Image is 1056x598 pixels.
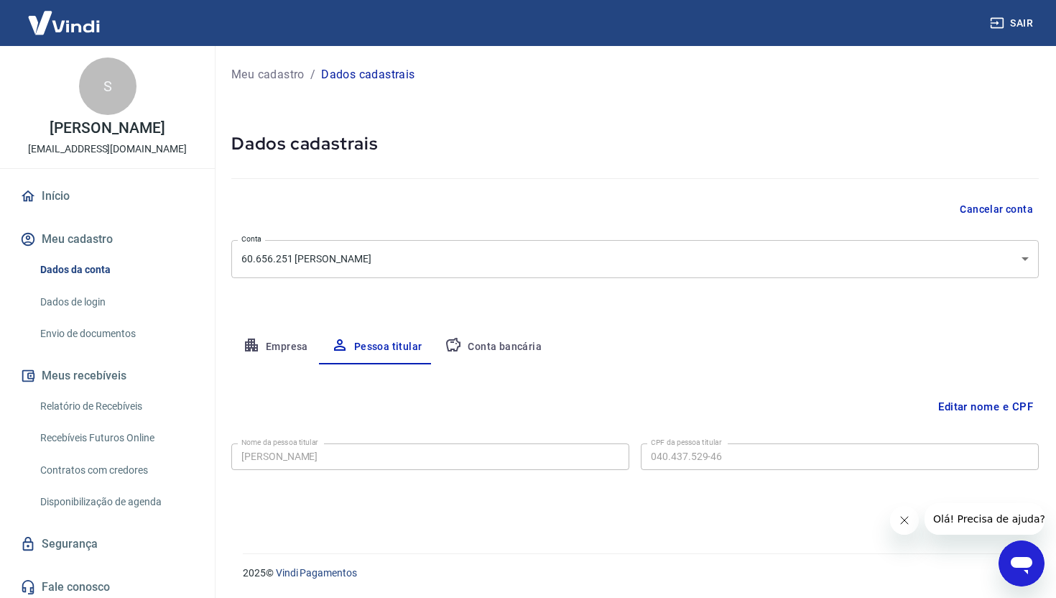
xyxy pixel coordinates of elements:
a: Disponibilização de agenda [34,487,198,517]
label: Nome da pessoa titular [241,437,318,448]
p: Dados cadastrais [321,66,414,83]
a: Meu cadastro [231,66,305,83]
label: CPF da pessoa titular [651,437,722,448]
iframe: Mensagem da empresa [925,503,1045,535]
a: Envio de documentos [34,319,198,349]
p: / [310,66,315,83]
button: Meus recebíveis [17,360,198,392]
button: Cancelar conta [954,196,1039,223]
div: S [79,57,136,115]
a: Início [17,180,198,212]
span: Olá! Precisa de ajuda? [9,10,121,22]
button: Conta bancária [433,330,553,364]
a: Recebíveis Futuros Online [34,423,198,453]
div: 60.656.251 [PERSON_NAME] [231,240,1039,278]
a: Segurança [17,528,198,560]
iframe: Fechar mensagem [890,506,919,535]
button: Sair [987,10,1039,37]
button: Empresa [231,330,320,364]
a: Contratos com credores [34,456,198,485]
button: Editar nome e CPF [932,393,1039,420]
a: Dados da conta [34,255,198,285]
img: Vindi [17,1,111,45]
iframe: Botão para abrir a janela de mensagens [999,540,1045,586]
label: Conta [241,234,261,244]
h5: Dados cadastrais [231,132,1039,155]
p: [EMAIL_ADDRESS][DOMAIN_NAME] [28,142,187,157]
button: Pessoa titular [320,330,434,364]
p: 2025 © [243,566,1022,581]
a: Vindi Pagamentos [276,567,357,579]
p: [PERSON_NAME] [50,121,165,136]
a: Dados de login [34,287,198,317]
button: Meu cadastro [17,224,198,255]
a: Relatório de Recebíveis [34,392,198,421]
